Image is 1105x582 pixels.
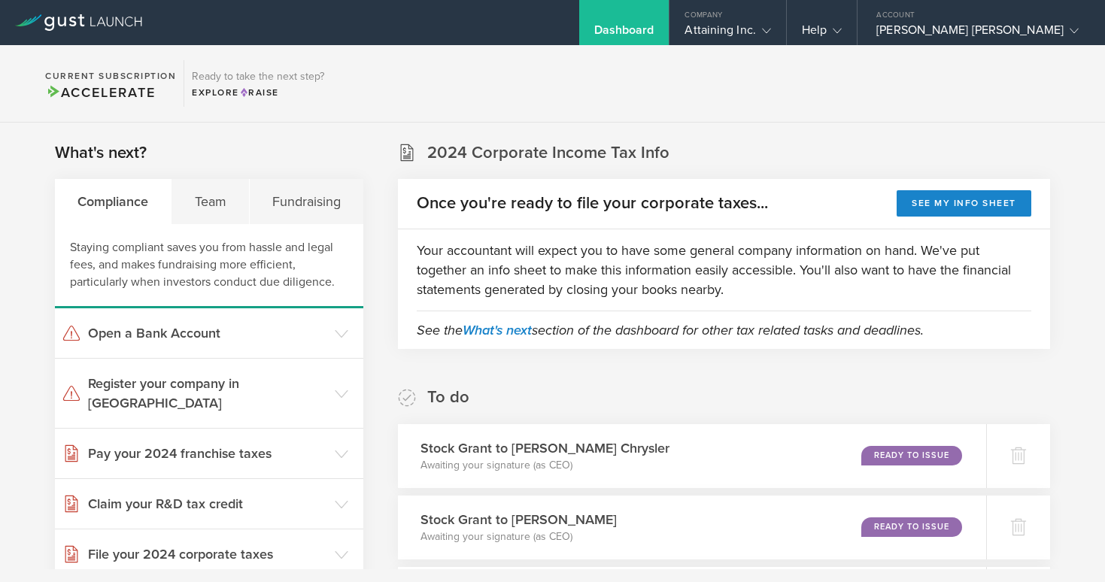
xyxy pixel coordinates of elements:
div: Ready to Issue [861,446,962,465]
div: Staying compliant saves you from hassle and legal fees, and makes fundraising more efficient, par... [55,224,363,308]
h3: Open a Bank Account [88,323,327,343]
div: Explore [192,86,324,99]
h2: Current Subscription [45,71,176,80]
p: Awaiting your signature (as CEO) [420,529,617,544]
div: Stock Grant to [PERSON_NAME]Awaiting your signature (as CEO)Ready to Issue [398,496,986,559]
div: Compliance [55,179,172,224]
div: Help [802,23,842,45]
p: Awaiting your signature (as CEO) [420,458,669,473]
button: See my info sheet [897,190,1031,217]
h3: Ready to take the next step? [192,71,324,82]
div: Attaining Inc. [685,23,770,45]
span: Raise [239,87,279,98]
h3: Stock Grant to [PERSON_NAME] Chrysler [420,438,669,458]
a: What's next [463,322,532,338]
p: Your accountant will expect you to have some general company information on hand. We've put toget... [417,241,1031,299]
div: Fundraising [250,179,363,224]
h2: Once you're ready to file your corporate taxes... [417,192,768,214]
div: Ready to take the next step?ExploreRaise [184,60,332,107]
h2: 2024 Corporate Income Tax Info [427,142,669,164]
em: See the section of the dashboard for other tax related tasks and deadlines. [417,322,924,338]
div: [PERSON_NAME] [PERSON_NAME] [876,23,1079,45]
h2: What's next? [55,142,147,164]
h3: Claim your R&D tax credit [88,494,327,514]
div: Dashboard [594,23,654,45]
h3: Pay your 2024 franchise taxes [88,444,327,463]
span: Accelerate [45,84,155,101]
h3: Register your company in [GEOGRAPHIC_DATA] [88,374,327,413]
div: Stock Grant to [PERSON_NAME] ChryslerAwaiting your signature (as CEO)Ready to Issue [398,424,986,488]
div: Ready to Issue [861,517,962,537]
h3: File your 2024 corporate taxes [88,544,327,564]
h3: Stock Grant to [PERSON_NAME] [420,510,617,529]
div: Team [172,179,249,224]
h2: To do [427,386,469,408]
